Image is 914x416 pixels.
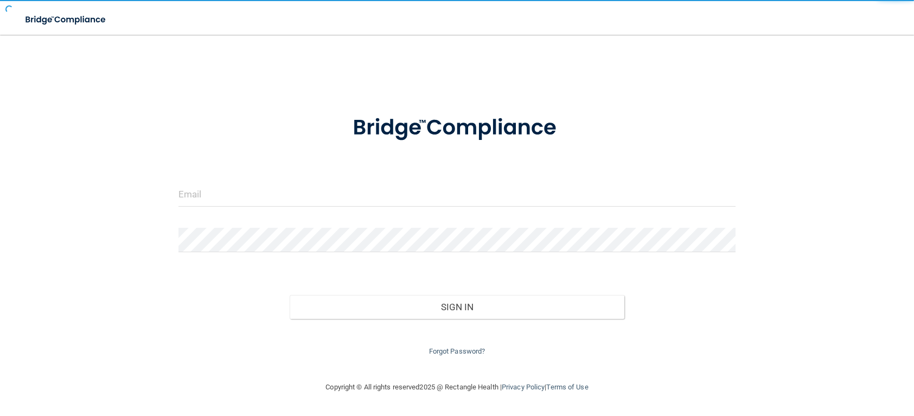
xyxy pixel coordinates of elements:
[290,295,624,319] button: Sign In
[546,383,588,391] a: Terms of Use
[16,9,116,31] img: bridge_compliance_login_screen.278c3ca4.svg
[178,182,736,207] input: Email
[330,100,583,156] img: bridge_compliance_login_screen.278c3ca4.svg
[259,370,655,405] div: Copyright © All rights reserved 2025 @ Rectangle Health | |
[502,383,545,391] a: Privacy Policy
[429,347,485,355] a: Forgot Password?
